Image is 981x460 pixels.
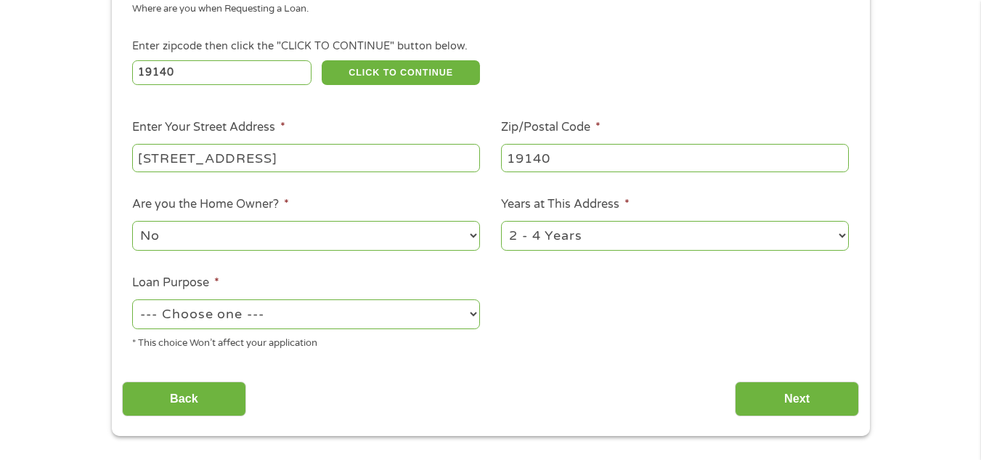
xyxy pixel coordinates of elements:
label: Loan Purpose [132,275,219,291]
label: Zip/Postal Code [501,120,601,135]
div: Enter zipcode then click the "CLICK TO CONTINUE" button below. [132,39,848,55]
label: Enter Your Street Address [132,120,285,135]
label: Years at This Address [501,197,630,212]
div: Where are you when Requesting a Loan. [132,2,838,17]
button: CLICK TO CONTINUE [322,60,480,85]
label: Are you the Home Owner? [132,197,289,212]
div: * This choice Won’t affect your application [132,331,480,351]
input: Back [122,382,246,417]
input: 1 Main Street [132,144,480,172]
input: Enter Zipcode (e.g 01510) [132,60,312,85]
input: Next [735,382,859,417]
